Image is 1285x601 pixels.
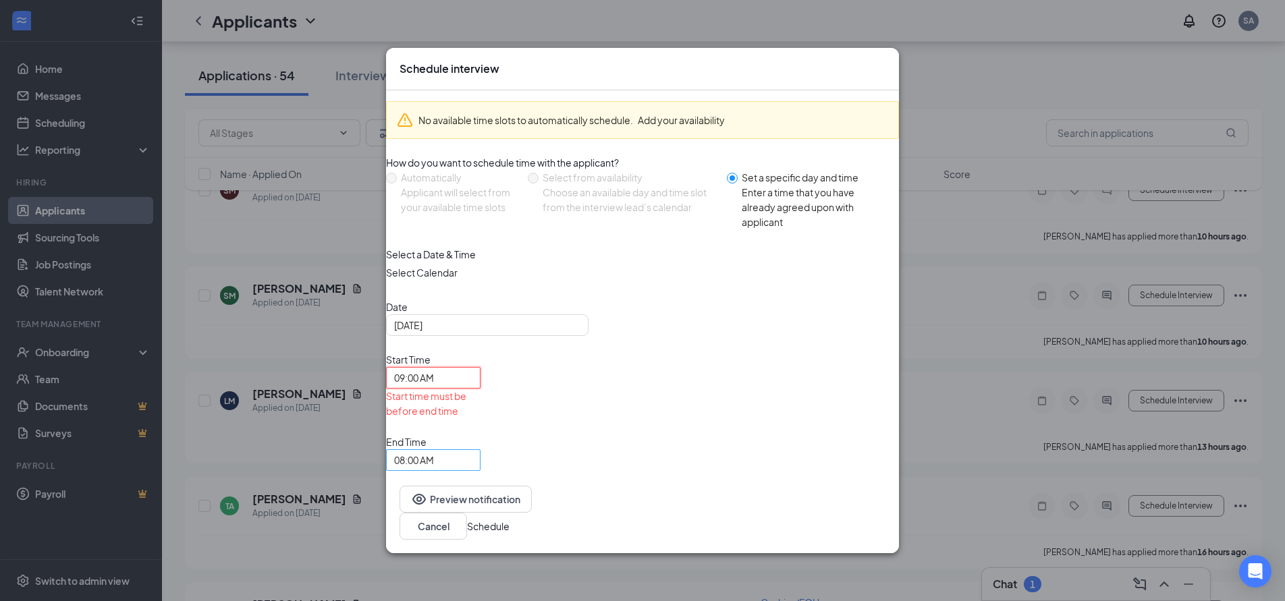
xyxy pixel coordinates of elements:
[400,513,467,540] button: Cancel
[386,434,481,449] span: End Time
[394,368,434,388] span: 09:00 AM
[543,185,716,214] div: Choose an available day and time slot from the interview lead’s calendar
[386,352,481,367] span: Start Time
[467,519,510,534] button: Schedule
[386,155,899,170] div: How do you want to schedule time with the applicant?
[543,170,716,185] div: Select from availability
[394,450,434,470] span: 08:00 AM
[400,486,532,513] button: EyePreview notification
[397,112,413,128] svg: Warning
[401,185,517,214] div: Applicant will select from your available time slots
[742,170,888,185] div: Set a specific day and time
[742,185,888,229] div: Enter a time that you have already agreed upon with applicant
[411,491,427,507] svg: Eye
[401,170,517,185] div: Automatically
[1239,555,1272,588] div: Open Intercom Messenger
[418,113,888,127] div: No available time slots to automatically schedule.
[386,247,899,262] div: Select a Date & Time
[386,265,899,280] span: Select Calendar
[400,61,499,76] h3: Schedule interview
[638,113,725,127] button: Add your availability
[394,318,578,333] input: Aug 26, 2025
[386,299,899,314] span: Date
[386,389,481,418] div: Start time must be before end time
